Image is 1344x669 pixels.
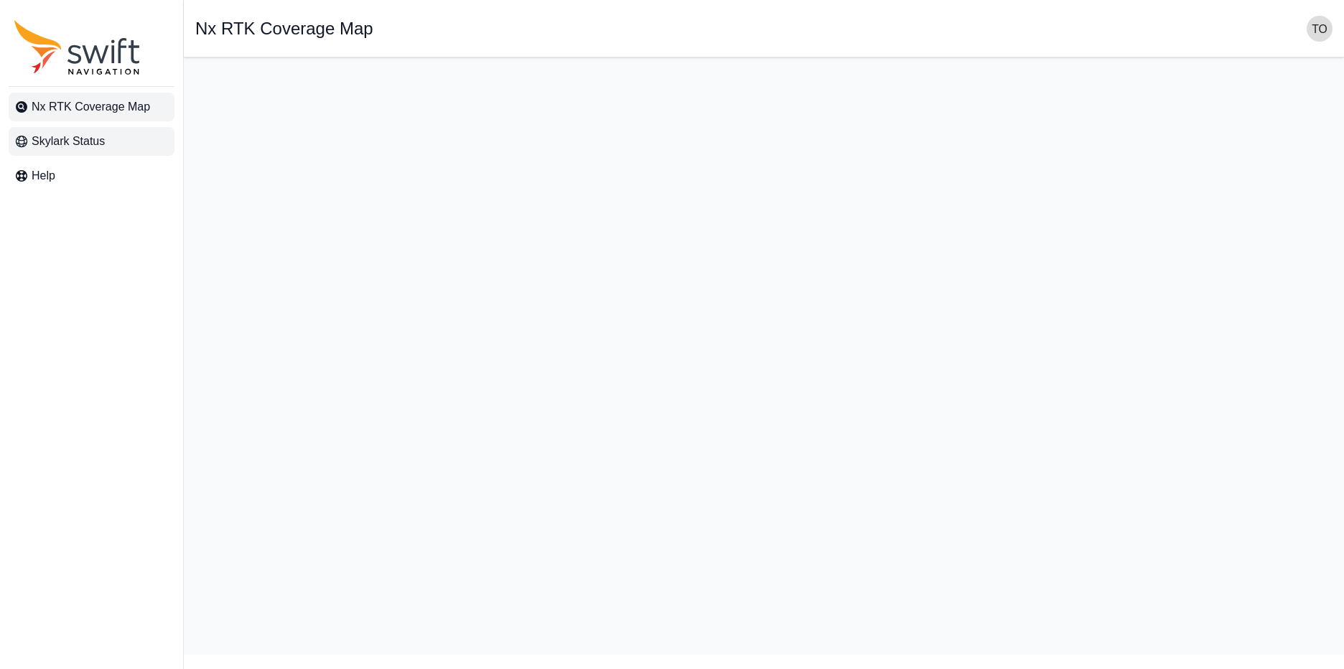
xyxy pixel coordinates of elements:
img: user photo [1307,16,1333,42]
a: Nx RTK Coverage Map [9,93,174,121]
span: Nx RTK Coverage Map [32,98,150,116]
span: Skylark Status [32,133,105,150]
iframe: RTK Map [195,69,1333,643]
span: Help [32,167,55,184]
a: Help [9,162,174,190]
h1: Nx RTK Coverage Map [195,20,373,37]
a: Skylark Status [9,127,174,156]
